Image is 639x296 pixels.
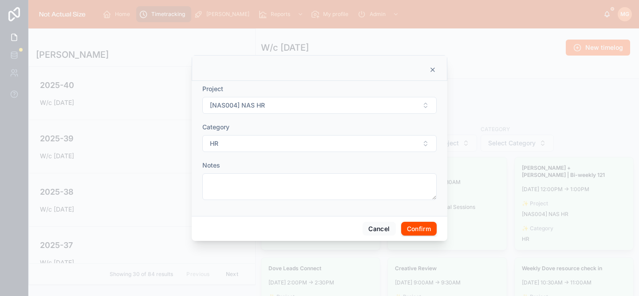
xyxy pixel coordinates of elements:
[202,97,437,114] button: Select Button
[202,135,437,152] button: Select Button
[202,123,229,131] span: Category
[210,101,265,110] span: [NAS004] NAS HR
[202,161,220,169] span: Notes
[401,222,437,236] button: Confirm
[210,139,218,148] span: HR
[363,222,395,236] button: Cancel
[202,85,223,92] span: Project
